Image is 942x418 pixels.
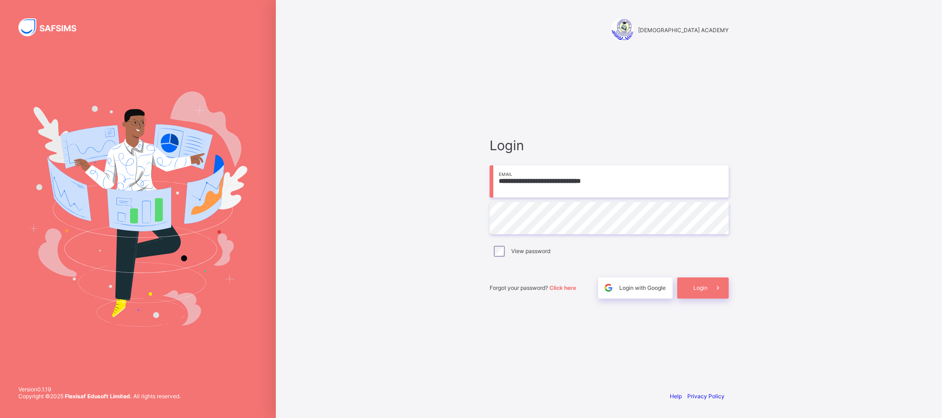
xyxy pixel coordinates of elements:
[603,282,614,293] img: google.396cfc9801f0270233282035f929180a.svg
[65,393,132,400] strong: Flexisaf Edusoft Limited.
[29,91,247,327] img: Hero Image
[549,284,576,291] a: Click here
[18,18,87,36] img: SAFSIMS Logo
[670,393,682,400] a: Help
[18,386,181,393] span: Version 0.1.19
[687,393,725,400] a: Privacy Policy
[638,27,729,34] span: [DEMOGRAPHIC_DATA] ACADEMY
[18,393,181,400] span: Copyright © 2025 All rights reserved.
[619,284,666,291] span: Login with Google
[490,137,729,153] span: Login
[490,284,576,291] span: Forgot your password?
[511,248,550,254] label: View password
[693,284,708,291] span: Login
